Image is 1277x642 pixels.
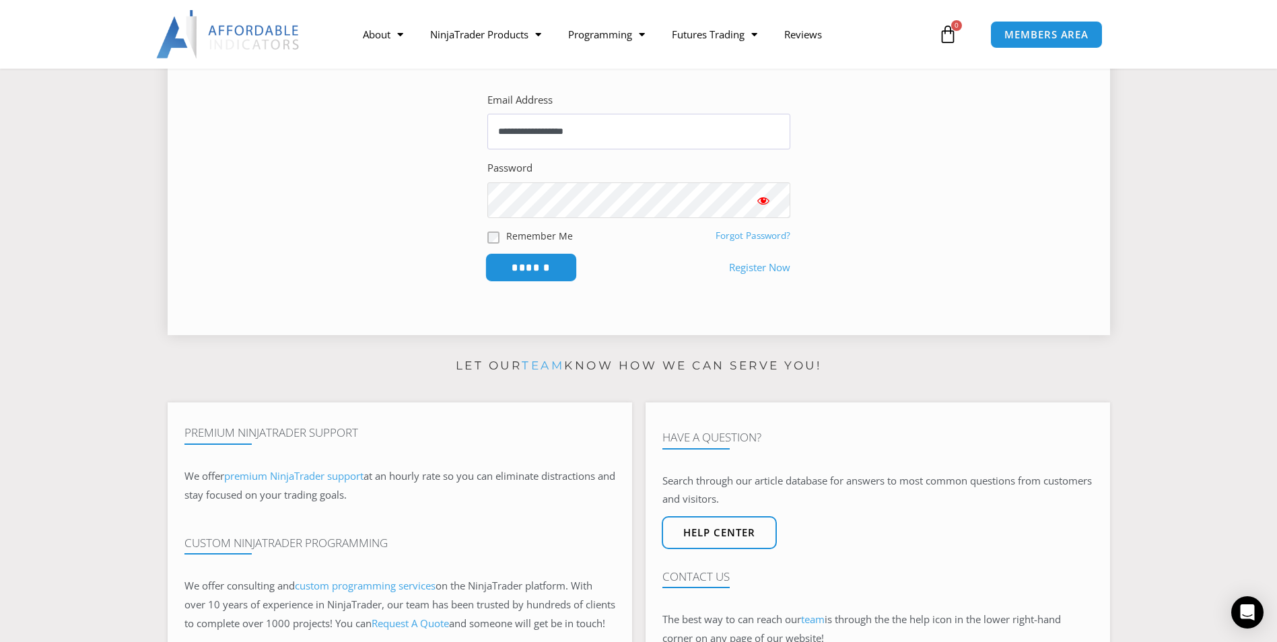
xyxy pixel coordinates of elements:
[1231,596,1264,629] div: Open Intercom Messenger
[918,15,977,54] a: 0
[506,229,573,243] label: Remember Me
[662,516,777,549] a: Help center
[372,616,449,630] a: Request A Quote
[184,536,615,550] h4: Custom NinjaTrader Programming
[184,426,615,439] h4: Premium NinjaTrader Support
[487,91,553,110] label: Email Address
[555,19,658,50] a: Programming
[224,469,364,483] a: premium NinjaTrader support
[522,359,564,372] a: team
[184,579,436,592] span: We offer consulting and
[716,229,790,242] a: Forgot Password?
[168,355,1110,377] p: Let our know how we can serve you!
[662,472,1093,509] p: Search through our article database for answers to most common questions from customers and visit...
[417,19,555,50] a: NinjaTrader Products
[729,258,790,277] a: Register Now
[1004,30,1089,40] span: MEMBERS AREA
[771,19,835,50] a: Reviews
[951,20,962,31] span: 0
[487,159,532,178] label: Password
[349,19,935,50] nav: Menu
[683,528,755,538] span: Help center
[184,469,615,501] span: at an hourly rate so you can eliminate distractions and stay focused on your trading goals.
[184,469,224,483] span: We offer
[990,21,1103,48] a: MEMBERS AREA
[184,579,615,630] span: on the NinjaTrader platform. With over 10 years of experience in NinjaTrader, our team has been t...
[658,19,771,50] a: Futures Trading
[662,431,1093,444] h4: Have A Question?
[662,570,1093,583] h4: Contact Us
[295,579,436,592] a: custom programming services
[736,182,790,218] button: Show password
[349,19,417,50] a: About
[801,612,825,626] a: team
[156,10,301,59] img: LogoAI | Affordable Indicators – NinjaTrader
